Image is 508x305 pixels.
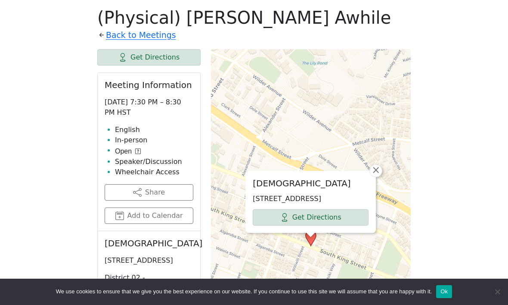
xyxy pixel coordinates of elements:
button: Share [105,184,193,201]
a: Back to Meetings [106,28,176,42]
button: Ok [436,285,452,298]
h2: Meeting Information [105,80,193,90]
li: Wheelchair Access [115,167,193,177]
p: District 02 - [GEOGRAPHIC_DATA] [105,273,193,293]
h1: (Physical) [PERSON_NAME] Awhile [97,7,411,28]
p: [STREET_ADDRESS] [105,255,193,266]
span: No [493,287,502,296]
p: [DATE] 7:30 PM – 8:30 PM HST [105,97,193,118]
span: Open [115,146,132,157]
h2: [DEMOGRAPHIC_DATA] [105,238,193,248]
button: Add to Calendar [105,208,193,224]
a: Get Directions [97,49,201,66]
button: Open [115,146,141,157]
span: × [372,165,380,175]
a: Close popup [369,164,382,177]
span: We use cookies to ensure that we give you the best experience on our website. If you continue to ... [56,287,432,296]
a: Get Directions [253,209,369,226]
li: In-person [115,135,193,145]
p: [STREET_ADDRESS] [253,194,369,204]
h2: [DEMOGRAPHIC_DATA] [253,178,369,189]
li: English [115,125,193,135]
li: Speaker/Discussion [115,157,193,167]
